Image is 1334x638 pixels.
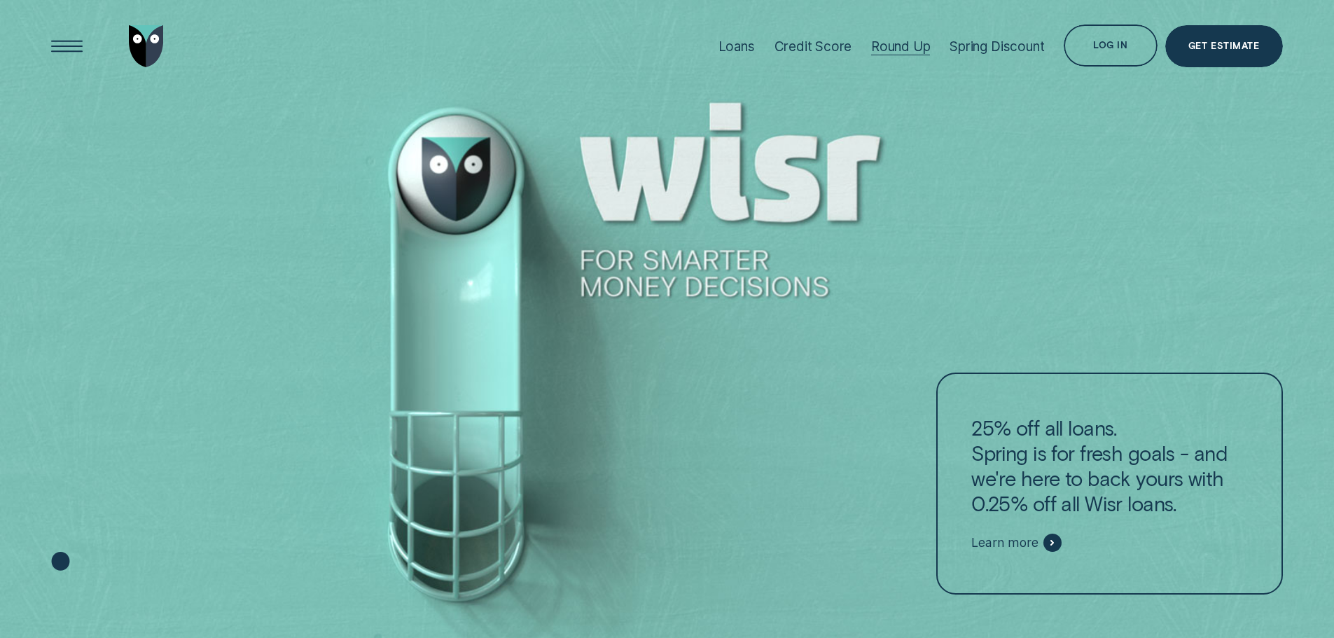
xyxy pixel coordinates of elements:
span: Learn more [971,535,1038,550]
p: 25% off all loans. Spring is for fresh goals - and we're here to back yours with 0.25% off all Wi... [971,415,1247,516]
button: Log in [1064,25,1157,67]
a: Get Estimate [1165,25,1283,67]
div: Round Up [871,39,931,55]
button: Open Menu [46,25,88,67]
img: Wisr [129,25,164,67]
div: Credit Score [774,39,852,55]
div: Spring Discount [950,39,1044,55]
div: Loans [718,39,755,55]
a: 25% off all loans.Spring is for fresh goals - and we're here to back yours with 0.25% off all Wis... [936,373,1282,595]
